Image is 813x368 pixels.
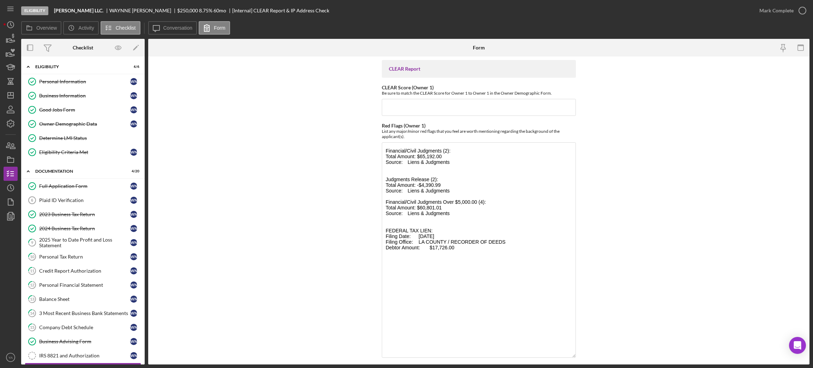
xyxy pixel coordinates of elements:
div: Personal Financial Statement [39,282,130,288]
div: Eligibility [21,6,48,15]
div: W N [130,211,137,218]
div: W N [130,324,137,331]
div: W N [130,120,137,127]
b: [PERSON_NAME] LLC. [54,8,103,13]
tspan: 6 [31,198,33,202]
div: Be sure to match the CLEAR Score for Owner 1 to Owner 1 in the Owner Demographic Form. [382,90,576,96]
a: Business Advising FormWN [25,334,141,349]
tspan: 14 [30,311,35,315]
div: 2023 Business Tax Return [39,212,130,217]
div: IRS 8821 and Authorization [39,353,130,358]
div: 2024 Business Tax Return [39,226,130,231]
div: Documentation [35,169,122,173]
a: Business InformationWN [25,89,141,103]
tspan: 13 [30,297,34,301]
tspan: 10 [30,254,35,259]
div: Good Jobs Form [39,107,130,113]
div: Balance Sheet [39,296,130,302]
a: 2023 Business Tax ReturnWN [25,207,141,221]
div: W N [130,239,137,246]
a: Good Jobs FormWN [25,103,141,117]
button: Conversation [148,21,197,35]
div: W N [130,225,137,232]
button: Form [199,21,230,35]
div: 6 / 6 [127,65,139,69]
text: YA [8,356,13,360]
div: 60 mo [213,8,226,13]
label: Checklist [116,25,136,31]
a: Determine LMI Status [25,131,141,145]
div: Eligibility Criteria Met [39,149,130,155]
div: Form [473,45,485,51]
a: 6Plaid ID VerificationWN [25,193,141,207]
div: W N [130,106,137,113]
tspan: 9 [31,240,34,245]
a: 2024 Business Tax ReturnWN [25,221,141,236]
div: W N [130,197,137,204]
div: Personal Tax Return [39,254,130,260]
div: 2025 Year to Date Profit and Loss Statement [39,237,130,248]
textarea: Financial/Civil Judgments (2): Total Amount: $65,192.00 Source: Liens & Judgments Judgments Relea... [382,142,576,358]
button: Activity [63,21,98,35]
a: Full Application FormWN [25,179,141,193]
a: 92025 Year to Date Profit and Loss StatementWN [25,236,141,250]
div: Determine LMI Status [39,135,141,141]
button: Overview [21,21,61,35]
div: W N [130,296,137,303]
label: Activity [78,25,94,31]
tspan: 11 [30,268,34,273]
div: W N [130,352,137,359]
div: Company Debt Schedule [39,325,130,330]
div: Open Intercom Messenger [789,337,806,354]
label: Form [214,25,225,31]
div: W N [130,183,137,190]
div: Eligibility [35,65,122,69]
label: CLEAR Score (Owner 1) [382,84,434,90]
tspan: 12 [30,283,34,287]
a: 15Company Debt ScheduleWN [25,320,141,334]
div: 4 / 20 [127,169,139,173]
div: Plaid ID Verification [39,197,130,203]
div: Full Application Form [39,183,130,189]
a: Personal InformationWN [25,75,141,89]
div: [Internal] CLEAR Report & IP Address Check [232,8,329,13]
div: WAYNNE [PERSON_NAME] [109,8,177,13]
button: YA [4,350,18,364]
span: $250,000 [177,7,198,13]
div: W N [130,281,137,289]
div: W N [130,310,137,317]
div: Business Information [39,93,130,99]
div: 3 Most Recent Business Bank Statements [39,310,130,316]
button: Checklist [101,21,140,35]
label: Conversation [163,25,193,31]
a: 13Balance SheetWN [25,292,141,306]
a: 10Personal Tax ReturnWN [25,250,141,264]
a: 12Personal Financial StatementWN [25,278,141,292]
div: W N [130,92,137,99]
div: W N [130,78,137,85]
div: List any major/minor red flags that you feel are worth mentioning regarding the background of the... [382,129,576,139]
div: 8.75 % [199,8,212,13]
label: Red Flags (Owner 1) [382,123,426,129]
div: Business Advising Form [39,339,130,344]
div: Checklist [73,45,93,51]
div: W N [130,338,137,345]
a: Owner Demographic DataWN [25,117,141,131]
a: IRS 8821 and AuthorizationWN [25,349,141,363]
tspan: 15 [30,325,34,330]
div: W N [130,253,137,260]
div: W N [130,149,137,156]
div: Mark Complete [759,4,794,18]
label: Overview [36,25,57,31]
a: Eligibility Criteria MetWN [25,145,141,159]
div: Personal Information [39,79,130,84]
button: Mark Complete [752,4,809,18]
div: W N [130,267,137,274]
div: CLEAR Report [389,66,569,72]
a: 11Credit Report AuthorizationWN [25,264,141,278]
div: Owner Demographic Data [39,121,130,127]
div: Credit Report Authorization [39,268,130,274]
a: 143 Most Recent Business Bank StatementsWN [25,306,141,320]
